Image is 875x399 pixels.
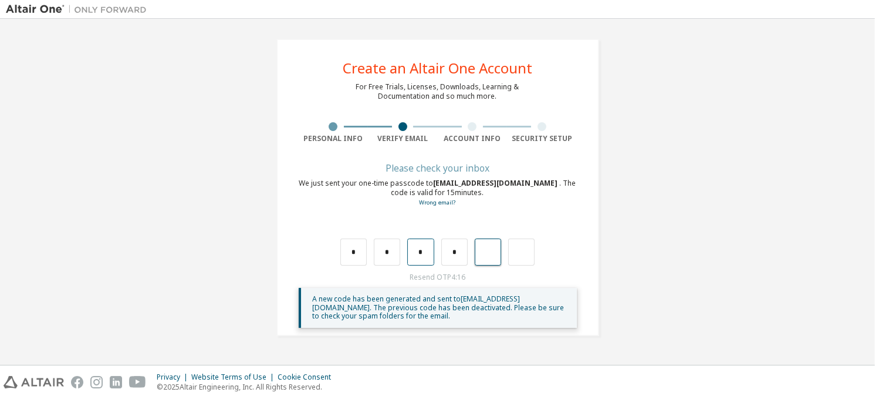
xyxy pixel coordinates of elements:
[278,373,338,382] div: Cookie Consent
[313,294,565,321] span: A new code has been generated and sent to [EMAIL_ADDRESS][DOMAIN_NAME] . The previous code has be...
[157,382,338,392] p: © 2025 Altair Engineering, Inc. All Rights Reserved.
[90,376,103,388] img: instagram.svg
[6,4,153,15] img: Altair One
[129,376,146,388] img: youtube.svg
[110,376,122,388] img: linkedin.svg
[368,134,438,143] div: Verify Email
[356,82,519,101] div: For Free Trials, Licenses, Downloads, Learning & Documentation and so much more.
[438,134,508,143] div: Account Info
[4,376,64,388] img: altair_logo.svg
[299,165,577,172] div: Please check your inbox
[191,373,278,382] div: Website Terms of Use
[299,134,369,143] div: Personal Info
[434,178,560,188] span: [EMAIL_ADDRESS][DOMAIN_NAME]
[343,61,532,75] div: Create an Altair One Account
[157,373,191,382] div: Privacy
[299,179,577,207] div: We just sent your one-time passcode to . The code is valid for 15 minutes.
[71,376,83,388] img: facebook.svg
[507,134,577,143] div: Security Setup
[420,199,456,206] a: Go back to the registration form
